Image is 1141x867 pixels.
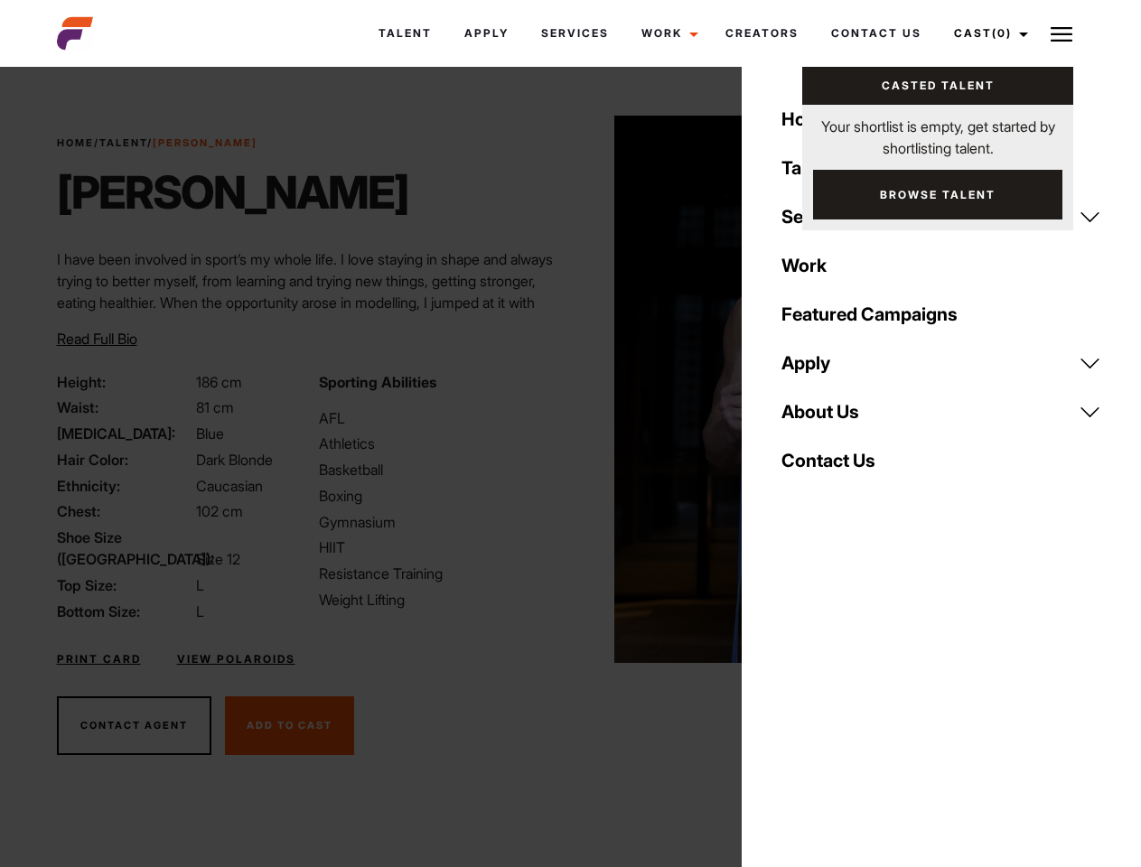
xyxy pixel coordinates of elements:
[196,451,273,469] span: Dark Blonde
[57,449,192,471] span: Hair Color:
[319,563,559,584] li: Resistance Training
[319,511,559,533] li: Gymnasium
[57,165,408,219] h1: [PERSON_NAME]
[57,330,137,348] span: Read Full Bio
[319,536,559,558] li: HIIT
[196,502,243,520] span: 102 cm
[709,9,815,58] a: Creators
[448,9,525,58] a: Apply
[196,550,240,568] span: Size 12
[802,67,1073,105] a: Casted Talent
[802,105,1073,159] p: Your shortlist is empty, get started by shortlisting talent.
[196,602,204,620] span: L
[57,396,192,418] span: Waist:
[196,477,263,495] span: Caucasian
[196,576,204,594] span: L
[57,574,192,596] span: Top Size:
[196,373,242,391] span: 186 cm
[57,328,137,350] button: Read Full Bio
[57,371,192,393] span: Height:
[57,696,211,756] button: Contact Agent
[225,696,354,756] button: Add To Cast
[99,136,147,149] a: Talent
[57,651,141,667] a: Print Card
[57,475,192,497] span: Ethnicity:
[815,9,938,58] a: Contact Us
[57,248,560,422] p: I have been involved in sport’s my whole life. I love staying in shape and always trying to bette...
[319,407,559,429] li: AFL
[525,9,625,58] a: Services
[57,527,192,570] span: Shoe Size ([GEOGRAPHIC_DATA]):
[771,290,1112,339] a: Featured Campaigns
[771,339,1112,387] a: Apply
[771,192,1112,241] a: Services
[247,719,332,732] span: Add To Cast
[153,136,257,149] strong: [PERSON_NAME]
[196,424,224,443] span: Blue
[319,373,436,391] strong: Sporting Abilities
[319,459,559,480] li: Basketball
[57,136,94,149] a: Home
[319,589,559,611] li: Weight Lifting
[196,398,234,416] span: 81 cm
[57,15,93,51] img: cropped-aefm-brand-fav-22-square.png
[992,26,1012,40] span: (0)
[771,387,1112,436] a: About Us
[57,423,192,444] span: [MEDICAL_DATA]:
[1051,23,1072,45] img: Burger icon
[771,95,1112,144] a: Home
[813,170,1062,219] a: Browse Talent
[771,436,1112,485] a: Contact Us
[771,241,1112,290] a: Work
[771,144,1112,192] a: Talent
[177,651,295,667] a: View Polaroids
[625,9,709,58] a: Work
[57,601,192,622] span: Bottom Size:
[362,9,448,58] a: Talent
[319,433,559,454] li: Athletics
[57,500,192,522] span: Chest:
[938,9,1039,58] a: Cast(0)
[319,485,559,507] li: Boxing
[57,135,257,151] span: / /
